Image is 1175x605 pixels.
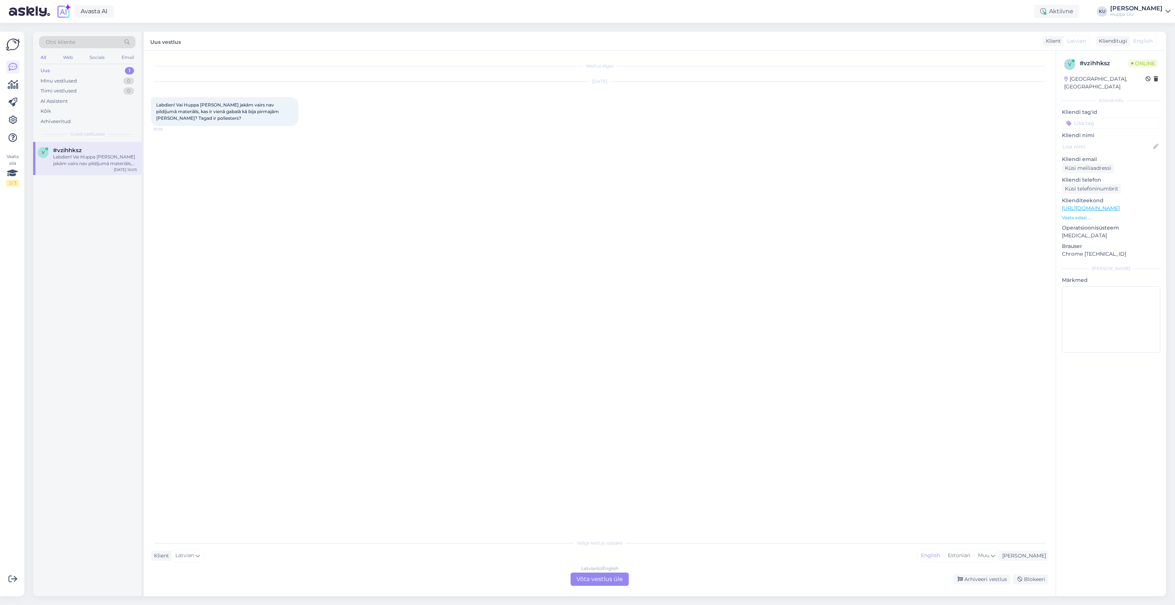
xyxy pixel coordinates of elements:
[1062,214,1160,221] p: Vaata edasi ...
[1062,205,1120,211] a: [URL][DOMAIN_NAME]
[1062,143,1152,151] input: Lisa nimi
[1097,6,1107,17] div: KU
[1080,59,1128,68] div: # vzihhksz
[1110,11,1162,17] div: Huppa OÜ
[1110,6,1171,17] a: [PERSON_NAME]Huppa OÜ
[151,63,1048,69] div: Vestlus algas
[1062,197,1160,204] p: Klienditeekond
[120,53,136,62] div: Email
[571,573,629,586] div: Võta vestlus üle
[1062,265,1160,272] div: [PERSON_NAME]
[53,154,137,167] div: Labdien! Vai Huppa [PERSON_NAME] jakām vairs nav pildījumā materiāls, kas ir vienā gabalā kā bija...
[1043,37,1061,45] div: Klient
[1068,62,1071,67] span: v
[1067,37,1086,45] span: Latvian
[581,565,618,572] div: Latvian to English
[39,53,48,62] div: All
[88,53,106,62] div: Socials
[1062,232,1160,239] p: [MEDICAL_DATA]
[1096,37,1127,45] div: Klienditugi
[1034,5,1079,18] div: Aktiivne
[41,118,71,125] div: Arhiveeritud
[151,540,1048,546] div: Valige keel ja vastake
[41,77,77,85] div: Minu vestlused
[46,38,75,46] span: Otsi kliente
[917,550,944,561] div: English
[41,108,51,115] div: Kõik
[1062,184,1121,194] div: Küsi telefoninumbrit
[1062,224,1160,232] p: Operatsioonisüsteem
[123,77,134,85] div: 0
[151,552,169,560] div: Klient
[1064,75,1146,91] div: [GEOGRAPHIC_DATA], [GEOGRAPHIC_DATA]
[6,38,20,52] img: Askly Logo
[153,126,181,132] span: 10:05
[156,102,280,121] span: Labdien! Vai Huppa [PERSON_NAME] jakām vairs nav pildījumā materiāls, kas ir vienā gabalā kā bija...
[1128,59,1158,67] span: Online
[70,131,105,137] span: Uued vestlused
[1133,37,1153,45] span: English
[1062,163,1114,173] div: Küsi meiliaadressi
[1062,250,1160,258] p: Chrome [TECHNICAL_ID]
[42,150,45,155] span: v
[1013,574,1048,584] div: Blokeeri
[41,98,68,105] div: AI Assistent
[1062,108,1160,116] p: Kliendi tag'id
[150,36,181,46] label: Uus vestlus
[1110,6,1162,11] div: [PERSON_NAME]
[1062,132,1160,139] p: Kliendi nimi
[1062,155,1160,163] p: Kliendi email
[151,78,1048,85] div: [DATE]
[114,167,137,172] div: [DATE] 10:05
[1062,118,1160,129] input: Lisa tag
[6,153,19,186] div: Vaata siia
[56,4,71,19] img: explore-ai
[1062,97,1160,104] div: Kliendi info
[62,53,74,62] div: Web
[1062,242,1160,250] p: Brauser
[53,147,82,154] span: #vzihhksz
[1062,276,1160,284] p: Märkmed
[6,180,19,186] div: 2 / 3
[125,67,134,74] div: 1
[175,552,194,560] span: Latvian
[1062,176,1160,184] p: Kliendi telefon
[41,87,77,95] div: Tiimi vestlused
[944,550,974,561] div: Estonian
[74,5,114,18] a: Avasta AI
[999,552,1046,560] div: [PERSON_NAME]
[123,87,134,95] div: 0
[41,67,50,74] div: Uus
[953,574,1010,584] div: Arhiveeri vestlus
[978,552,989,559] span: Muu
